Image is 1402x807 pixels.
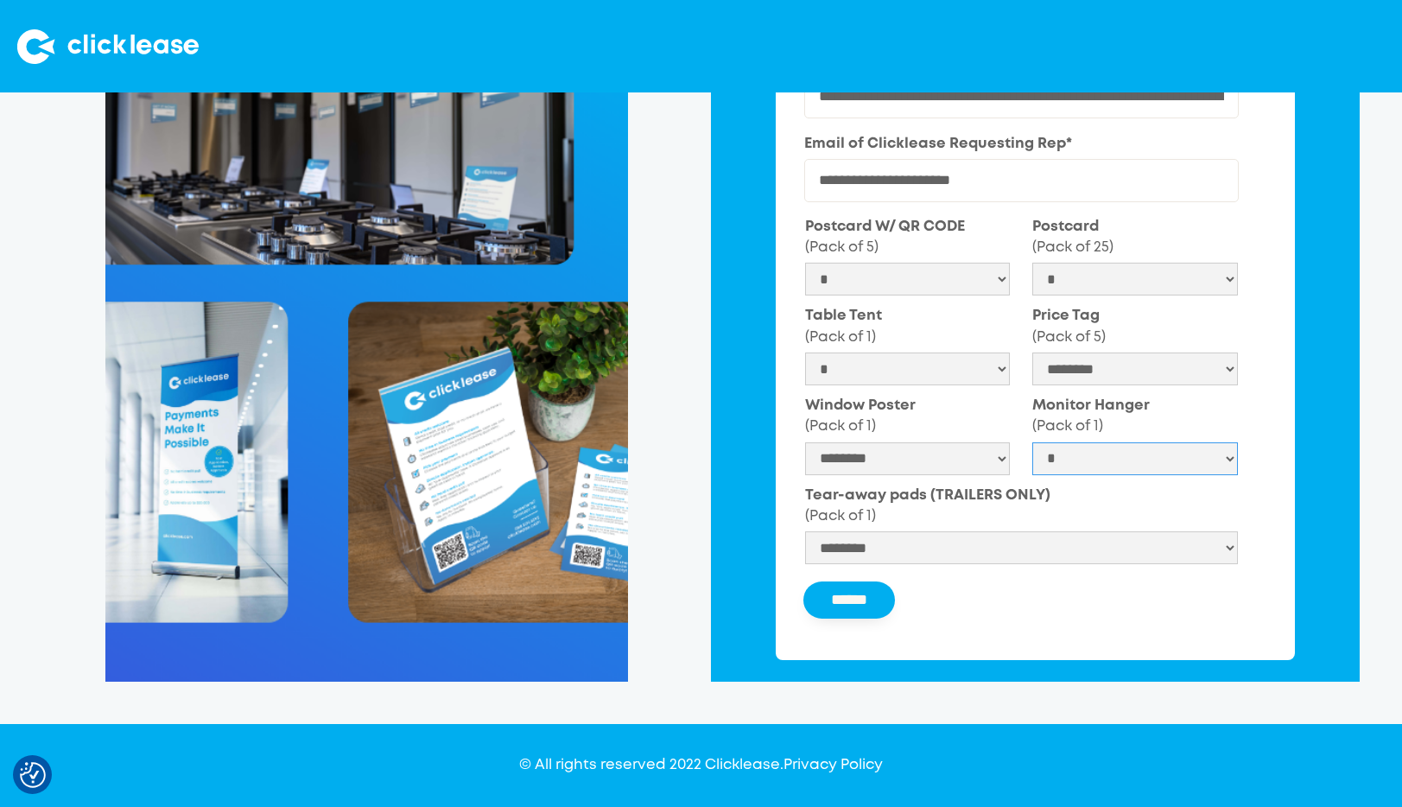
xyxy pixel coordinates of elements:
[20,762,46,788] img: Revisit consent button
[805,486,1238,528] label: Tear-away pads (TRAILERS ONLY)
[804,134,1239,155] label: Email of Clicklease Requesting Rep*
[783,759,883,772] a: Privacy Policy
[20,762,46,788] button: Consent Preferences
[805,306,1011,348] label: Table Tent
[805,217,1011,259] label: Postcard W/ QR CODE
[1032,396,1238,438] label: Monitor Hanger
[1032,420,1103,433] span: (Pack of 1)
[805,396,1011,438] label: Window Poster
[1032,331,1106,344] span: (Pack of 5)
[17,29,199,64] img: Clicklease logo
[1032,217,1238,259] label: Postcard
[805,331,876,344] span: (Pack of 1)
[1032,306,1238,348] label: Price Tag
[519,755,883,776] div: © All rights reserved 2022 Clicklease.
[1032,241,1113,254] span: (Pack of 25)
[805,241,879,254] span: (Pack of 5)
[805,510,876,523] span: (Pack of 1)
[805,420,876,433] span: (Pack of 1)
